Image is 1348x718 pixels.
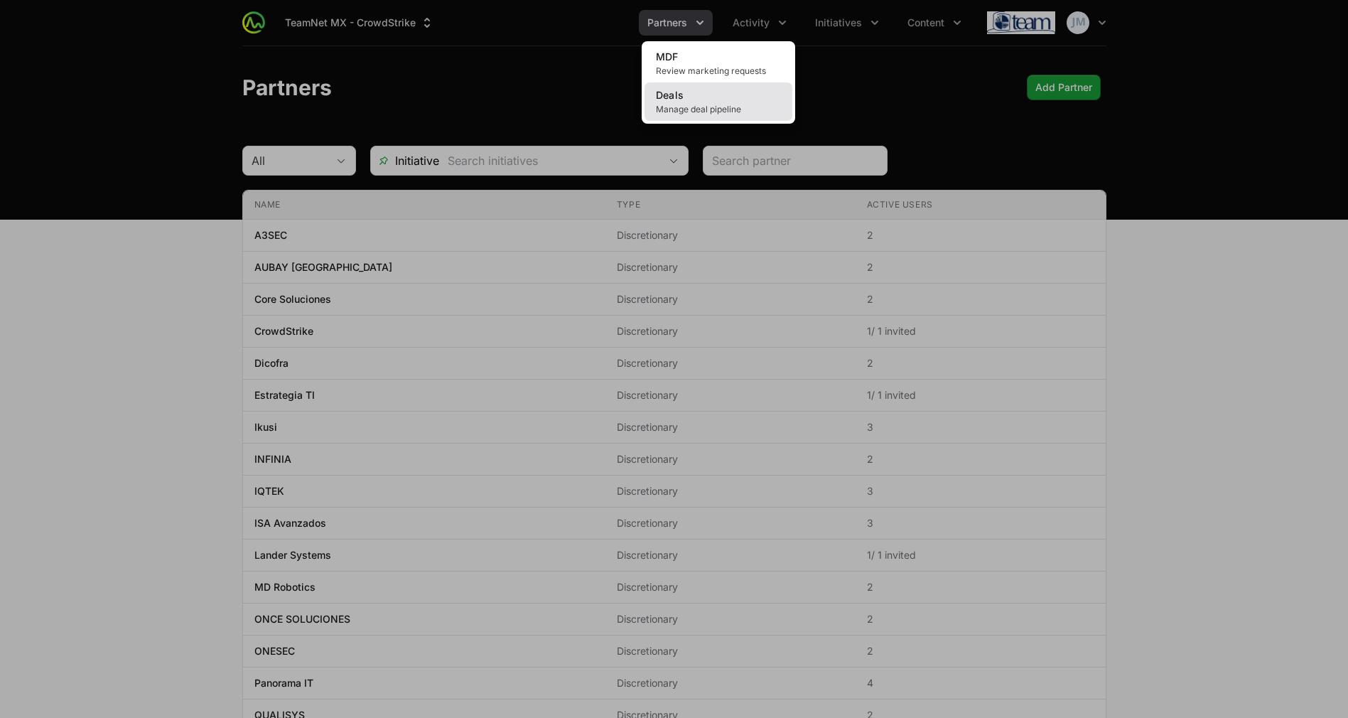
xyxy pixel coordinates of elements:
[724,10,795,36] div: Activity menu
[656,65,781,77] span: Review marketing requests
[645,82,792,121] a: DealsManage deal pipeline
[656,89,684,101] span: Deals
[656,104,781,115] span: Manage deal pipeline
[265,10,970,36] div: Main navigation
[656,50,679,63] span: MDF
[645,44,792,82] a: MDFReview marketing requests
